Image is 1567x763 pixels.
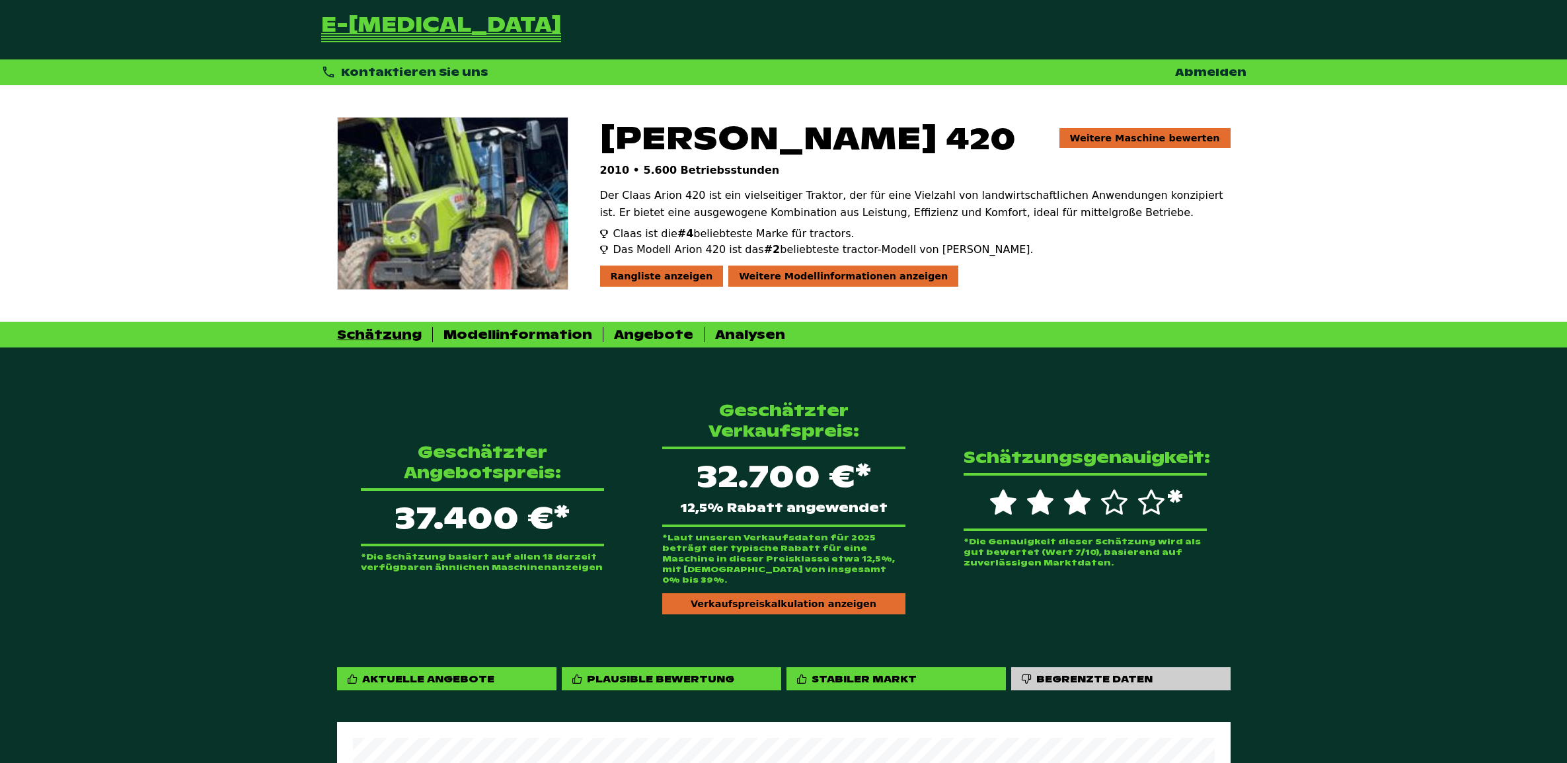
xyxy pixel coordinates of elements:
[1059,128,1231,148] a: Weitere Maschine bewerten
[361,442,604,483] p: Geschätzter Angebotspreis:
[764,243,781,256] span: #2
[728,266,958,287] div: Weitere Modellinformationen anzeigen
[600,117,1016,159] span: [PERSON_NAME] 420
[964,447,1207,468] p: Schätzungsgenauigkeit:
[1175,65,1246,79] a: Abmelden
[662,400,905,441] p: Geschätzter Verkaufspreis:
[361,488,604,546] p: 37.400 €*
[662,447,905,527] div: 32.700 €*
[680,502,888,514] span: 12,5% Rabatt angewendet
[715,327,785,342] div: Analysen
[341,65,488,79] span: Kontaktieren Sie uns
[338,118,568,289] img: Claas Arion 420
[1036,672,1153,685] div: Begrenzte Daten
[337,327,422,342] div: Schätzung
[600,187,1231,221] p: Der Claas Arion 420 ist ein vielseitiger Traktor, der für eine Vielzahl von landwirtschaftlichen ...
[786,667,1006,690] div: Stabiler Markt
[587,672,734,685] div: Plausible Bewertung
[964,536,1207,568] p: *Die Genauigkeit dieser Schätzung wird als gut bewertet (Wert 7/10), basierend auf zuverlässigen ...
[362,672,494,685] div: Aktuelle Angebote
[662,532,905,585] p: *Laut unseren Verkaufsdaten für 2025 beträgt der typische Rabatt für eine Maschine in dieser Prei...
[337,667,556,690] div: Aktuelle Angebote
[613,242,1034,258] span: Das Modell Arion 420 ist das beliebteste tractor-Modell von [PERSON_NAME].
[600,266,724,287] div: Rangliste anzeigen
[600,164,1231,176] p: 2010 • 5.600 Betriebsstunden
[1011,667,1231,690] div: Begrenzte Daten
[613,226,855,242] span: Claas ist die beliebteste Marke für tractors.
[614,327,693,342] div: Angebote
[321,65,489,80] div: Kontaktieren Sie uns
[321,16,561,44] a: Zurück zur Startseite
[562,667,781,690] div: Plausible Bewertung
[812,672,917,685] div: Stabiler Markt
[662,593,905,614] div: Verkaufspreiskalkulation anzeigen
[361,552,604,573] p: *Die Schätzung basiert auf allen 13 derzeit verfügbaren ähnlichen Maschinenanzeigen
[677,227,694,240] span: #4
[443,327,592,342] div: Modellinformation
